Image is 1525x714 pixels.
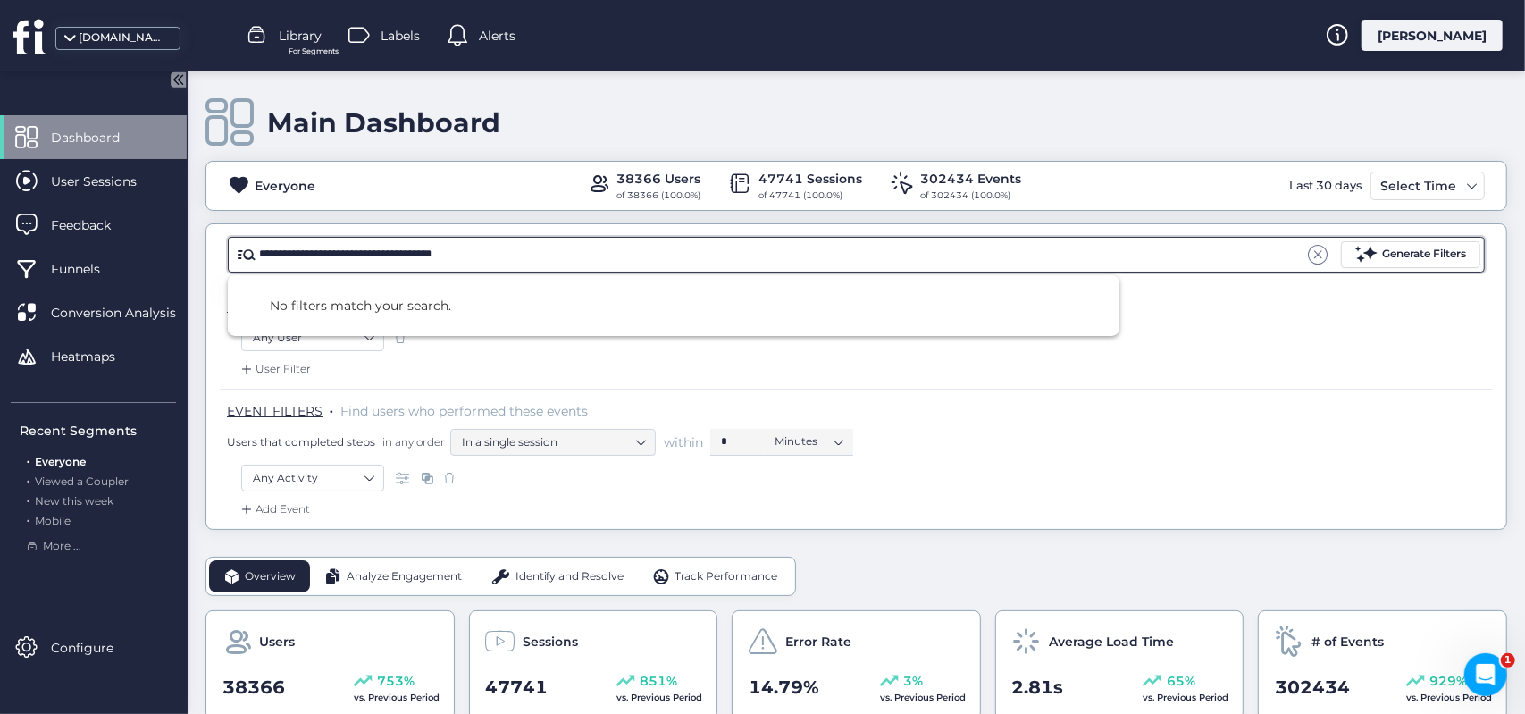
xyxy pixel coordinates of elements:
span: vs. Previous Period [1143,692,1228,703]
span: Identify and Resolve [515,568,624,585]
span: 929% [1429,671,1467,691]
span: Mobile [35,514,71,527]
span: Analyze Engagement [347,568,462,585]
nz-select-item: In a single session [462,429,644,456]
div: User Filter [238,360,311,378]
span: 3% [903,671,923,691]
div: Generate Filters [1382,246,1466,263]
span: vs. Previous Period [616,692,702,703]
span: Configure [51,638,140,658]
div: [DOMAIN_NAME] [79,29,168,46]
span: Funnels [51,259,127,279]
span: 47741 [485,674,548,701]
span: Average Load Time [1049,632,1174,651]
span: Conversion Analysis [51,303,203,323]
span: . [27,491,29,508]
span: EVENT FILTERS [227,403,323,419]
span: Track Performance [675,568,777,585]
div: of 38366 (100.0%) [617,189,701,203]
div: 38366 Users [617,169,701,189]
span: Users that completed steps [227,434,375,449]
span: Overview [245,568,296,585]
span: 65% [1167,671,1195,691]
span: 2.81s [1011,674,1063,701]
div: of 302434 (100.0%) [921,189,1022,203]
span: Alerts [479,26,515,46]
div: Recent Segments [20,421,176,441]
iframe: Intercom live chat [1464,653,1507,696]
span: vs. Previous Period [1406,692,1492,703]
nz-select-item: Minutes [775,428,842,455]
span: Library [279,26,322,46]
span: Viewed a Coupler [35,475,129,488]
span: vs. Previous Period [354,692,440,703]
span: within [664,433,703,451]
span: Feedback [51,215,138,235]
span: Dashboard [51,128,147,147]
span: Heatmaps [51,347,142,366]
span: Sessions [523,632,578,651]
span: 38366 [222,674,285,701]
div: No filters match your search. [270,296,674,315]
span: For Segments [289,46,339,57]
span: 851% [641,671,678,691]
span: New this week [35,494,113,508]
div: 302434 Events [921,169,1022,189]
span: . [330,399,333,417]
div: Add Event [238,500,310,518]
nz-select-item: Any Activity [253,465,373,491]
span: . [27,471,29,488]
span: . [27,510,29,527]
div: Last 30 days [1285,172,1366,200]
div: of 47741 (100.0%) [759,189,863,203]
nz-select-item: Any User [253,324,373,351]
span: Error Rate [785,632,851,651]
span: # of Events [1311,632,1384,651]
span: in any order [379,434,445,449]
button: Generate Filters [1341,241,1480,268]
span: Labels [381,26,420,46]
div: Everyone [255,176,315,196]
span: User Sessions [51,172,163,191]
div: Select Time [1376,175,1461,197]
div: [PERSON_NAME] [1362,20,1503,51]
span: 14.79% [749,674,819,701]
span: Find users who performed these events [340,403,588,419]
div: Main Dashboard [267,106,500,139]
span: . [27,451,29,468]
span: 753% [377,671,415,691]
span: 1 [1501,653,1515,668]
div: 47741 Sessions [759,169,863,189]
span: vs. Previous Period [880,692,966,703]
span: 302434 [1275,674,1350,701]
span: Users [259,632,295,651]
span: More ... [43,538,81,555]
span: Everyone [35,455,86,468]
